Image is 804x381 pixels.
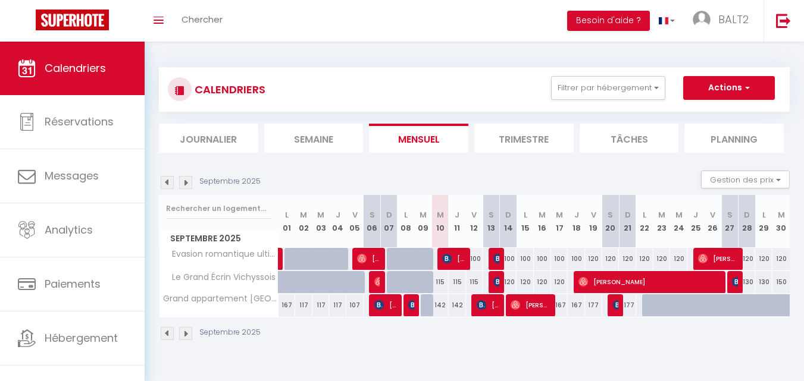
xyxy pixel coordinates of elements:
[279,248,284,270] a: [PERSON_NAME]
[517,248,534,270] div: 100
[364,195,381,248] th: 06
[772,271,790,293] div: 150
[192,76,265,103] h3: CALENDRIERS
[778,209,785,221] abbr: M
[159,230,278,247] span: Septembre 2025
[500,271,517,293] div: 120
[466,271,483,293] div: 115
[776,13,791,28] img: logout
[199,176,261,187] p: Septembre 2025
[264,124,364,153] li: Semaine
[675,209,683,221] abbr: M
[585,294,602,316] div: 177
[161,294,280,303] span: Grand appartement [GEOGRAPHIC_DATA] équipé tout confort
[45,222,93,237] span: Analytics
[380,195,398,248] th: 07
[643,209,646,221] abbr: L
[762,209,766,221] abbr: L
[580,124,679,153] li: Tâches
[312,195,330,248] th: 03
[466,248,483,270] div: 100
[357,247,380,270] span: [PERSON_NAME]
[493,270,499,293] span: [PERSON_NAME]
[602,248,620,270] div: 120
[300,209,307,221] abbr: M
[45,61,106,75] span: Calendriers
[683,76,775,100] button: Actions
[551,271,568,293] div: 120
[449,294,466,316] div: 142
[517,195,534,248] th: 15
[279,195,296,248] th: 01
[346,195,364,248] th: 05
[500,195,517,248] th: 14
[489,209,494,221] abbr: S
[455,209,459,221] abbr: J
[755,248,772,270] div: 120
[466,195,483,248] th: 12
[591,209,596,221] abbr: V
[705,195,722,248] th: 26
[772,248,790,270] div: 120
[295,195,312,248] th: 02
[45,114,114,129] span: Réservations
[442,247,465,270] span: [PERSON_NAME] Oili
[585,195,602,248] th: 19
[670,195,687,248] th: 24
[653,248,671,270] div: 120
[551,294,568,316] div: 167
[159,124,258,153] li: Journalier
[698,247,739,270] span: [PERSON_NAME]
[578,270,722,293] span: [PERSON_NAME]
[619,294,636,316] div: 177
[534,195,551,248] th: 16
[670,248,687,270] div: 120
[701,171,790,188] button: Gestion des prix
[477,294,500,316] span: [PERSON_NAME]
[556,209,563,221] abbr: M
[369,124,468,153] li: Mensuel
[727,209,733,221] abbr: S
[45,276,101,291] span: Paiements
[493,247,499,270] span: [PERSON_NAME]-GRAS
[279,294,296,316] div: 167
[352,209,358,221] abbr: V
[625,209,631,221] abbr: D
[517,271,534,293] div: 120
[166,198,271,219] input: Rechercher un logement...
[551,248,568,270] div: 100
[161,248,280,261] span: Evasion romantique ultime
[420,209,427,221] abbr: M
[505,209,511,221] abbr: D
[608,209,613,221] abbr: S
[317,209,324,221] abbr: M
[721,195,739,248] th: 27
[312,294,330,316] div: 117
[693,11,711,29] img: ...
[398,195,415,248] th: 08
[36,10,109,30] img: Super Booking
[710,209,715,221] abbr: V
[658,209,665,221] abbr: M
[374,270,380,293] span: [PERSON_NAME]
[568,248,585,270] div: 100
[437,209,444,221] abbr: M
[568,294,585,316] div: 167
[551,76,665,100] button: Filtrer par hébergement
[755,195,772,248] th: 29
[386,209,392,221] abbr: D
[755,271,772,293] div: 130
[285,209,289,221] abbr: L
[370,209,375,221] abbr: S
[619,195,636,248] th: 21
[619,248,636,270] div: 120
[471,209,477,221] abbr: V
[161,271,279,284] span: Le Grand Écrin Vichyssois
[474,124,574,153] li: Trimestre
[295,294,312,316] div: 117
[602,195,620,248] th: 20
[431,271,449,293] div: 115
[449,195,466,248] th: 11
[449,271,466,293] div: 115
[613,294,619,316] span: [PERSON_NAME]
